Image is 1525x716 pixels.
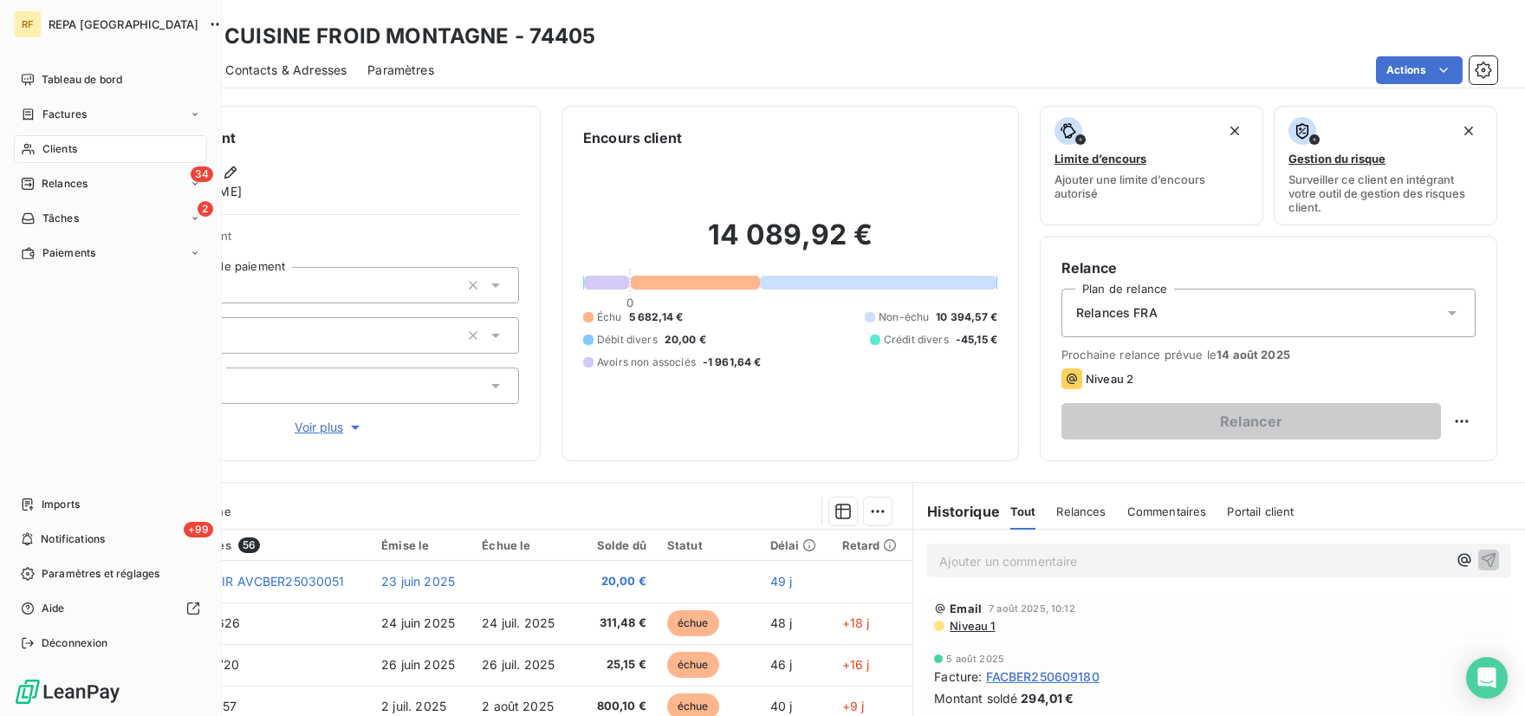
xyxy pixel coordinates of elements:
span: Montant soldé [934,689,1017,707]
span: 5 682,14 € [629,309,684,325]
span: Facture : [934,667,982,686]
div: Émise le [381,538,461,552]
span: 294,01 € [1021,689,1074,707]
span: FACBER250609180 [986,667,1100,686]
span: Ajouter une limite d’encours autorisé [1055,172,1249,200]
span: Paiements [42,245,95,261]
span: Déconnexion [42,635,108,651]
span: ECART SUR AVOIR AVCBER25030051 [123,574,345,589]
span: Imports [42,497,80,512]
span: 26 juin 2025 [381,657,455,672]
span: Factures [42,107,87,122]
a: Clients [14,135,207,163]
span: +99 [184,522,213,537]
a: Paramètres et réglages [14,560,207,588]
span: +9 j [842,699,865,713]
a: 2Tâches [14,205,207,232]
span: Crédit divers [884,332,949,348]
span: échue [667,610,719,636]
span: 14 août 2025 [1217,348,1290,361]
span: Email [950,602,982,615]
h6: Informations client [105,127,519,148]
span: 5 août 2025 [946,654,1004,664]
span: Paramètres [367,62,434,79]
span: 24 juin 2025 [381,615,455,630]
span: 23 juin 2025 [381,574,455,589]
img: Logo LeanPay [14,678,121,706]
span: Aide [42,601,65,616]
span: Portail client [1227,504,1294,518]
h6: Historique [913,501,1000,522]
div: Pièces comptables [123,537,360,553]
span: Relances [1056,504,1106,518]
button: Voir plus [140,418,519,437]
span: Contacts & Adresses [225,62,347,79]
span: Surveiller ce client en intégrant votre outil de gestion des risques client. [1288,172,1483,214]
span: Débit divers [597,332,658,348]
div: Délai [770,538,821,552]
span: Clients [42,141,77,157]
button: Relancer [1061,403,1441,439]
span: Échu [597,309,622,325]
span: Avoirs non associés [597,355,696,370]
span: 34 [191,166,213,182]
span: Notifications [41,531,105,547]
a: 34Relances [14,170,207,198]
span: Prochaine relance prévue le [1061,348,1476,361]
span: +18 j [842,615,870,630]
div: Solde dû [587,538,646,552]
a: Paiements [14,239,207,267]
span: 2 août 2025 [482,699,554,713]
div: Retard [842,538,903,552]
span: 0 [626,296,633,309]
span: 56 [238,537,260,553]
span: 49 j [770,574,793,589]
span: Relances FRA [1076,304,1158,322]
button: Actions [1376,56,1463,84]
div: Open Intercom Messenger [1466,657,1508,699]
span: 10 394,57 € [936,309,997,325]
a: Aide [14,595,207,622]
a: Tableau de bord [14,66,207,94]
span: 46 j [770,657,793,672]
span: Non-échu [879,309,929,325]
h3: C.F.M. CUISINE FROID MONTAGNE - 74405 [152,21,596,52]
span: Relances [42,176,88,192]
span: 20,00 € [665,332,706,348]
button: Gestion du risqueSurveiller ce client en intégrant votre outil de gestion des risques client. [1274,106,1497,225]
a: Factures [14,101,207,128]
h6: Encours client [583,127,682,148]
span: échue [667,652,719,678]
span: +16 j [842,657,870,672]
button: Limite d’encoursAjouter une limite d’encours autorisé [1040,106,1263,225]
span: 7 août 2025, 10:12 [989,603,1075,614]
span: 40 j [770,699,793,713]
h6: Relance [1061,257,1476,278]
span: 20,00 € [587,573,646,590]
span: Commentaires [1127,504,1207,518]
span: Gestion du risque [1288,152,1385,166]
span: Niveau 2 [1086,372,1133,386]
span: Propriétés Client [140,229,519,253]
span: 311,48 € [587,615,646,632]
div: RF [14,10,42,38]
h2: 14 089,92 € [583,218,997,270]
span: Tableau de bord [42,72,122,88]
span: 2 juil. 2025 [381,699,446,713]
span: Limite d’encours [1055,152,1146,166]
span: Voir plus [295,419,364,436]
div: Échue le [482,538,565,552]
span: 2 [198,201,213,217]
span: Tout [1010,504,1036,518]
span: -45,15 € [956,332,997,348]
span: -1 961,64 € [703,355,762,370]
span: Tâches [42,211,79,226]
span: 26 juil. 2025 [482,657,555,672]
span: 24 juil. 2025 [482,615,555,630]
span: REPA [GEOGRAPHIC_DATA] [49,17,198,31]
span: Paramètres et réglages [42,566,159,582]
span: 800,10 € [587,698,646,715]
a: Imports [14,491,207,518]
div: Statut [667,538,750,552]
span: Niveau 1 [948,619,995,633]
